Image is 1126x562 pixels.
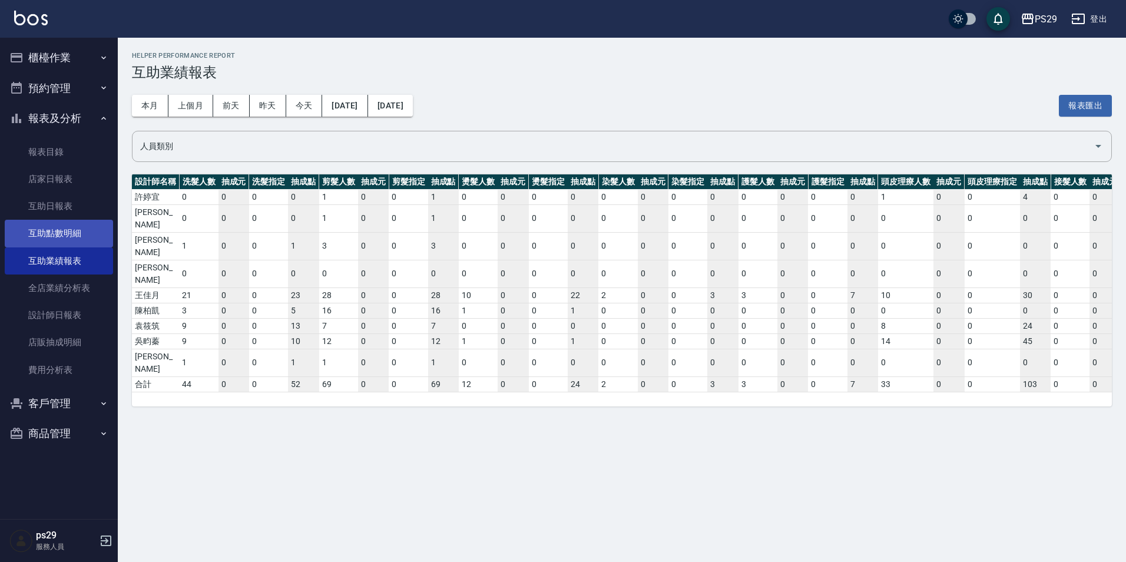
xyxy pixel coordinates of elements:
td: 30 [1020,287,1051,303]
td: 0 [529,232,568,260]
td: 0 [1089,333,1120,349]
th: 抽成點 [707,174,738,190]
td: 0 [218,333,249,349]
td: [PERSON_NAME] [132,204,179,232]
td: 22 [568,287,598,303]
td: 0 [249,303,288,318]
td: 9 [179,333,218,349]
td: 0 [358,349,389,376]
th: 頭皮理療人數 [878,174,933,190]
td: 0 [808,333,847,349]
td: 0 [965,232,1020,260]
td: 0 [498,232,528,260]
td: 0 [288,260,319,287]
td: 0 [638,349,668,376]
td: 23 [288,287,319,303]
td: 0 [179,189,218,204]
td: 21 [179,287,218,303]
button: Open [1089,137,1108,156]
td: 0 [707,232,738,260]
td: 0 [777,333,808,349]
td: 0 [965,303,1020,318]
th: 染髮人數 [598,174,637,190]
input: 人員名稱 [137,136,1089,157]
td: 0 [878,260,933,287]
td: 0 [668,318,707,333]
td: 2 [598,287,637,303]
td: 0 [498,189,528,204]
td: 0 [598,204,637,232]
td: 0 [358,318,389,333]
td: 0 [965,189,1020,204]
td: 0 [668,189,707,204]
td: 9 [179,318,218,333]
td: 0 [707,333,738,349]
td: 0 [638,303,668,318]
td: 0 [933,204,964,232]
th: 燙髮人數 [459,174,498,190]
td: 0 [965,204,1020,232]
td: 0 [965,333,1020,349]
td: 0 [808,287,847,303]
td: 1 [319,349,358,376]
td: 0 [638,204,668,232]
td: 袁筱筑 [132,318,179,333]
button: 本月 [132,95,168,117]
td: 0 [1089,287,1120,303]
td: 7 [428,318,459,333]
td: 0 [249,287,288,303]
button: 客戶管理 [5,388,113,419]
td: 0 [218,303,249,318]
td: 0 [249,318,288,333]
td: 0 [1089,260,1120,287]
td: 吳畇蓁 [132,333,179,349]
td: 0 [707,189,738,204]
td: 7 [319,318,358,333]
td: 0 [1051,260,1089,287]
td: 0 [498,318,528,333]
td: 0 [428,260,459,287]
button: save [986,7,1010,31]
td: [PERSON_NAME] [132,232,179,260]
td: 0 [459,232,498,260]
button: 報表及分析 [5,103,113,134]
td: 0 [389,349,428,376]
td: 0 [668,287,707,303]
td: 1 [428,204,459,232]
td: 0 [777,287,808,303]
td: 0 [249,333,288,349]
td: 0 [179,260,218,287]
td: 0 [218,232,249,260]
p: 服務人員 [36,541,96,552]
td: 0 [668,260,707,287]
a: 全店業績分析表 [5,275,113,302]
td: 0 [389,260,428,287]
th: 抽成元 [358,174,389,190]
td: 0 [218,204,249,232]
th: 抽成元 [1089,174,1120,190]
td: 1 [428,189,459,204]
td: 0 [1051,287,1089,303]
td: 13 [288,318,319,333]
td: 0 [498,260,528,287]
td: 0 [738,333,777,349]
img: Logo [14,11,48,25]
td: 1 [568,333,598,349]
th: 染髮指定 [668,174,707,190]
th: 抽成元 [933,174,964,190]
td: 0 [965,287,1020,303]
td: 0 [707,204,738,232]
img: Person [9,529,33,553]
td: 0 [1020,260,1051,287]
td: 0 [598,232,637,260]
td: 0 [808,204,847,232]
td: [PERSON_NAME] [132,260,179,287]
td: 0 [358,189,389,204]
td: 0 [933,260,964,287]
td: [PERSON_NAME] [132,349,179,376]
td: 0 [933,232,964,260]
td: 0 [1051,204,1089,232]
td: 45 [1020,333,1051,349]
td: 0 [598,260,637,287]
th: 剪髮人數 [319,174,358,190]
